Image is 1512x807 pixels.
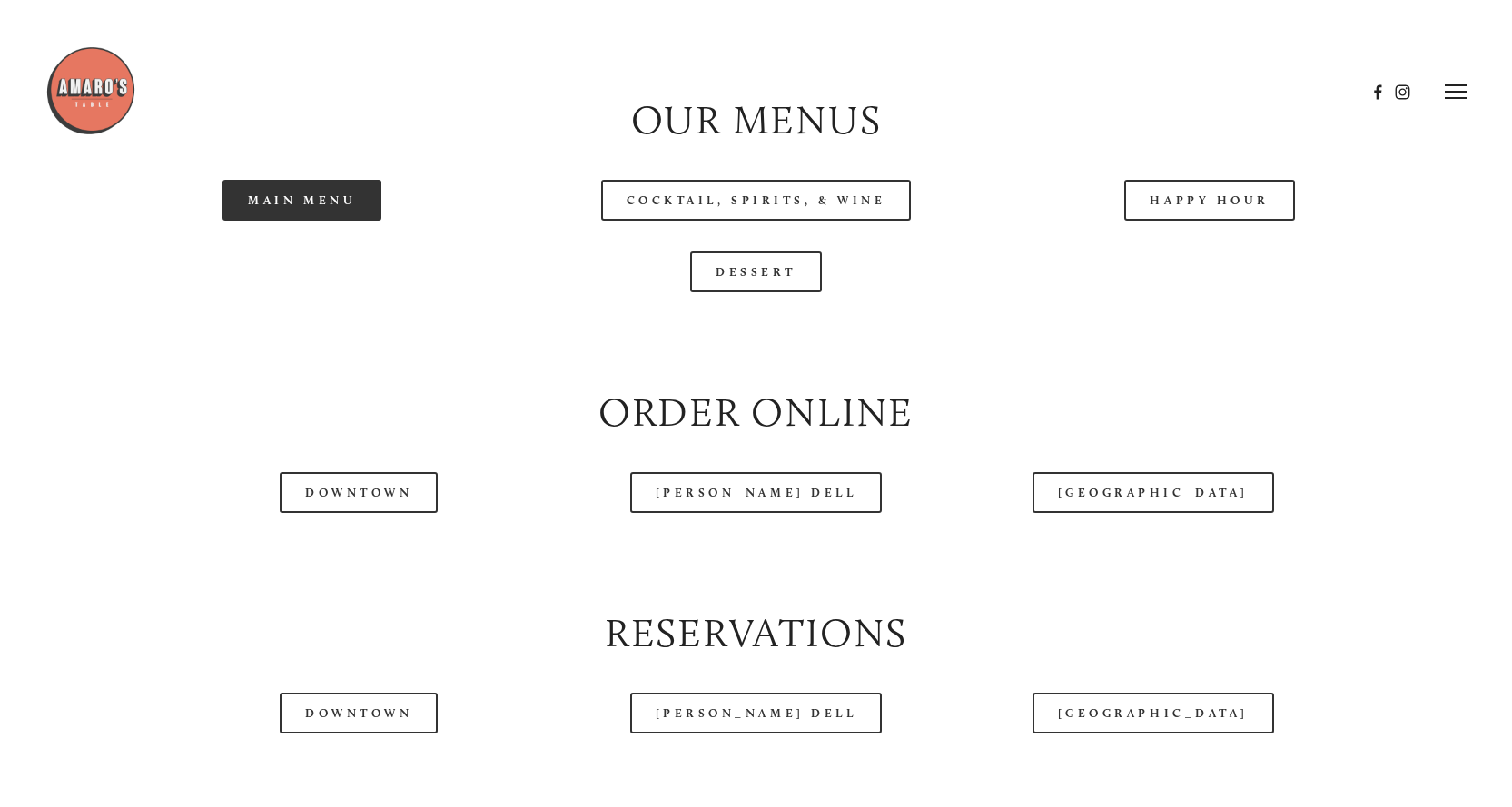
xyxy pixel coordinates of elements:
h2: Reservations [91,605,1421,662]
a: Downtown [280,693,438,733]
a: Main Menu [222,180,381,221]
h2: Order Online [91,385,1421,441]
a: [PERSON_NAME] Dell [630,693,883,733]
a: Dessert [690,251,822,292]
a: Cocktail, Spirits, & Wine [601,180,912,221]
a: [PERSON_NAME] Dell [630,472,883,513]
a: [GEOGRAPHIC_DATA] [1033,693,1274,733]
img: Amaro's Table [45,45,136,136]
a: [GEOGRAPHIC_DATA] [1033,472,1274,513]
a: Happy Hour [1124,180,1295,221]
a: Downtown [280,472,438,513]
